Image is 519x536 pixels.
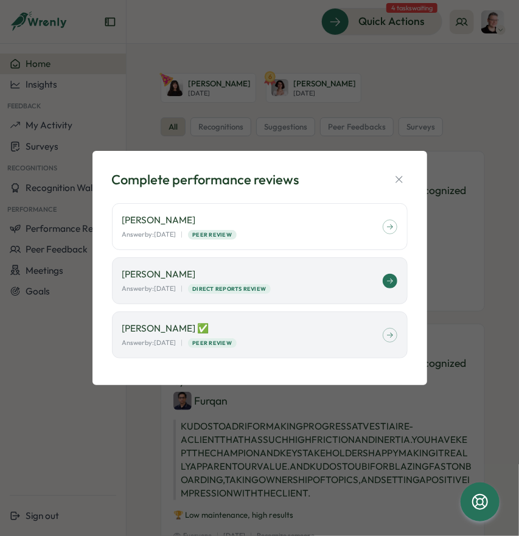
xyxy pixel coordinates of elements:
p: | [181,338,183,348]
a: [PERSON_NAME] Answerby:[DATE]|Direct Reports Review [112,257,408,304]
p: [PERSON_NAME] [122,214,383,227]
a: [PERSON_NAME] ✅Answerby:[DATE]|Peer Review [112,312,408,358]
span: Direct Reports Review [192,285,266,293]
p: Answer by: [DATE] [122,229,176,240]
div: Complete performance reviews [112,170,299,189]
p: | [181,229,183,240]
p: Answer by: [DATE] [122,338,176,348]
p: Answer by: [DATE] [122,284,176,294]
span: Peer Review [192,231,232,239]
a: [PERSON_NAME] Answerby:[DATE]|Peer Review [112,203,408,250]
p: | [181,284,183,294]
p: [PERSON_NAME] ✅ [122,322,383,335]
p: [PERSON_NAME] [122,268,383,281]
span: Peer Review [192,339,232,347]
